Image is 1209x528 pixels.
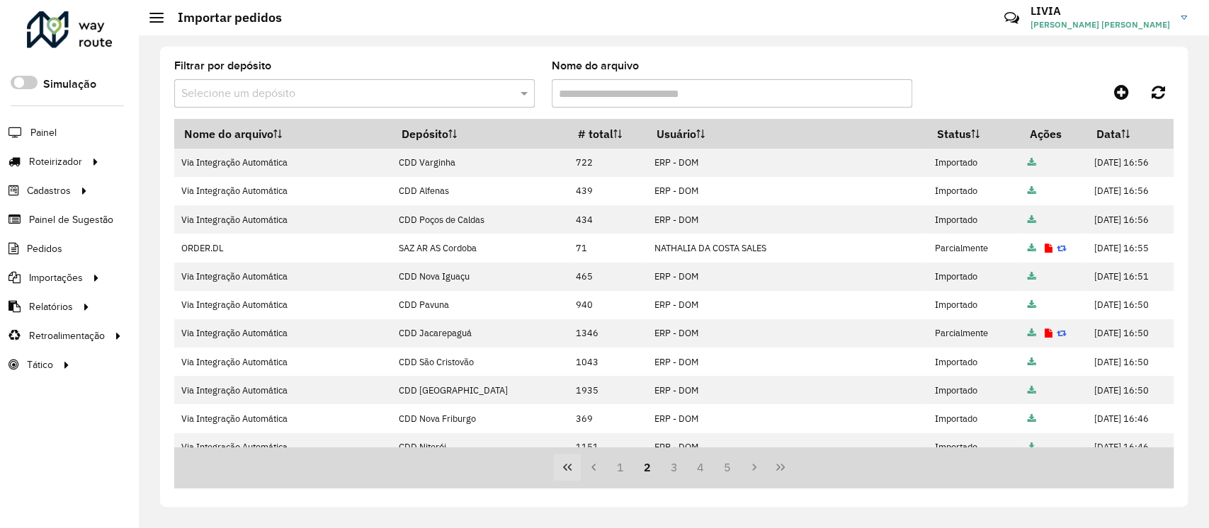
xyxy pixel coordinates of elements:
[568,177,647,205] td: 439
[27,357,53,372] span: Tático
[1086,348,1173,376] td: [DATE] 16:50
[1086,263,1173,291] td: [DATE] 16:51
[29,270,83,285] span: Importações
[164,10,282,25] h2: Importar pedidos
[392,149,568,177] td: CDD Varginha
[392,119,568,149] th: Depósito
[1086,376,1173,404] td: [DATE] 16:50
[568,263,647,291] td: 465
[634,454,661,481] button: 2
[392,348,568,376] td: CDD São Cristovão
[568,376,647,404] td: 1935
[568,205,647,234] td: 434
[647,234,927,262] td: NATHALIA DA COSTA SALES
[687,454,714,481] button: 4
[392,177,568,205] td: CDD Alfenas
[392,404,568,432] td: CDD Nova Friburgo
[1086,291,1173,319] td: [DATE] 16:50
[1086,205,1173,234] td: [DATE] 16:56
[607,454,634,481] button: 1
[647,291,927,319] td: ERP - DOM
[568,348,647,376] td: 1043
[29,328,105,343] span: Retroalimentação
[1044,327,1052,339] a: Exibir log de erros
[174,376,392,404] td: Via Integração Automática
[568,404,647,432] td: 369
[1027,185,1035,197] a: Arquivo completo
[27,241,62,256] span: Pedidos
[927,433,1020,461] td: Importado
[647,149,927,177] td: ERP - DOM
[647,119,927,149] th: Usuário
[568,291,647,319] td: 940
[1027,299,1035,311] a: Arquivo completo
[392,376,568,404] td: CDD [GEOGRAPHIC_DATA]
[43,76,96,93] label: Simulação
[554,454,581,481] button: First Page
[1027,384,1035,396] a: Arquivo completo
[927,263,1020,291] td: Importado
[647,205,927,234] td: ERP - DOM
[647,404,927,432] td: ERP - DOM
[174,119,392,149] th: Nome do arquivo
[392,433,568,461] td: CDD Niterói
[927,291,1020,319] td: Importado
[661,454,688,481] button: 3
[1027,270,1035,282] a: Arquivo completo
[647,319,927,348] td: ERP - DOM
[1086,433,1173,461] td: [DATE] 16:46
[1031,18,1170,31] span: [PERSON_NAME] [PERSON_NAME]
[174,149,392,177] td: Via Integração Automática
[568,319,647,348] td: 1346
[1086,177,1173,205] td: [DATE] 16:56
[1027,214,1035,226] a: Arquivo completo
[647,433,927,461] td: ERP - DOM
[1027,156,1035,168] a: Arquivo completo
[1086,404,1173,432] td: [DATE] 16:46
[174,319,392,348] td: Via Integração Automática
[392,205,568,234] td: CDD Poços de Caldas
[392,234,568,262] td: SAZ AR AS Cordoba
[174,291,392,319] td: Via Integração Automática
[29,299,73,314] span: Relatórios
[1031,4,1170,18] h3: LIVIA
[174,205,392,234] td: Via Integração Automática
[174,404,392,432] td: Via Integração Automática
[1027,242,1035,254] a: Arquivo completo
[927,119,1020,149] th: Status
[927,177,1020,205] td: Importado
[581,454,608,481] button: Previous Page
[552,57,639,74] label: Nome do arquivo
[30,125,57,140] span: Painel
[1027,441,1035,453] a: Arquivo completo
[927,348,1020,376] td: Importado
[1086,234,1173,262] td: [DATE] 16:55
[647,177,927,205] td: ERP - DOM
[174,234,392,262] td: ORDER.DL
[1027,356,1035,368] a: Arquivo completo
[568,119,647,149] th: # total
[647,263,927,291] td: ERP - DOM
[29,154,82,169] span: Roteirizador
[1027,327,1035,339] a: Arquivo completo
[1044,242,1052,254] a: Exibir log de erros
[392,263,568,291] td: CDD Nova Iguaçu
[568,234,647,262] td: 71
[174,263,392,291] td: Via Integração Automática
[1056,242,1066,254] a: Reimportar
[1020,119,1087,149] th: Ações
[927,376,1020,404] td: Importado
[647,376,927,404] td: ERP - DOM
[568,149,647,177] td: 722
[714,454,741,481] button: 5
[27,183,71,198] span: Cadastros
[29,212,113,227] span: Painel de Sugestão
[1027,413,1035,425] a: Arquivo completo
[1086,119,1173,149] th: Data
[1056,327,1066,339] a: Reimportar
[1086,319,1173,348] td: [DATE] 16:50
[174,348,392,376] td: Via Integração Automática
[647,348,927,376] td: ERP - DOM
[1086,149,1173,177] td: [DATE] 16:56
[927,149,1020,177] td: Importado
